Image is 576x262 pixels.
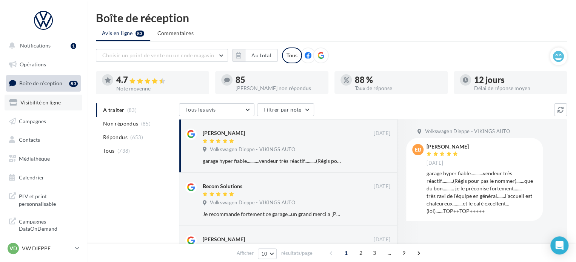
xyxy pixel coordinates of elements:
[116,86,203,91] div: Note moyenne
[69,81,78,87] div: 83
[355,247,367,259] span: 2
[203,157,341,165] div: garage hyper fiable...........vendeur très réactif..........(Régis pour pas le nommer).......que ...
[427,144,469,149] div: [PERSON_NAME]
[141,121,151,127] span: (85)
[5,38,79,54] button: Notifications 1
[474,86,561,91] div: Délai de réponse moyen
[203,210,341,218] div: Je recommande fortement ce garage...un grand merci a [PERSON_NAME] (vendeur) ainsi que [PERSON_NA...
[368,247,380,259] span: 3
[20,42,51,49] span: Notifications
[374,130,390,137] span: [DATE]
[237,250,254,257] span: Afficher
[427,160,443,167] span: [DATE]
[355,86,442,91] div: Taux de réponse
[20,61,46,67] span: Opérations
[5,213,82,236] a: Campagnes DataOnDemand
[281,250,312,257] span: résultats/page
[5,188,82,210] a: PLV et print personnalisable
[103,120,138,127] span: Non répondus
[103,147,114,155] span: Tous
[5,57,82,72] a: Opérations
[71,43,76,49] div: 1
[415,146,421,153] span: EB
[340,247,352,259] span: 1
[245,49,278,62] button: Au total
[210,199,295,206] span: Volkswagen Dieppe - VIKINGS AUTO
[157,29,194,37] span: Commentaires
[5,75,82,91] a: Boîte de réception83
[383,247,395,259] span: ...
[116,76,203,84] div: 4.7
[261,251,268,257] span: 10
[102,52,214,58] span: Choisir un point de vente ou un code magasin
[232,49,278,62] button: Au total
[550,236,568,254] div: Open Intercom Messenger
[355,76,442,84] div: 88 %
[96,49,228,62] button: Choisir un point de vente ou un code magasin
[425,128,510,135] span: Volkswagen Dieppe - VIKINGS AUTO
[117,148,130,154] span: (738)
[19,216,78,233] span: Campagnes DataOnDemand
[203,129,245,137] div: [PERSON_NAME]
[5,132,82,148] a: Contacts
[203,182,242,190] div: Becom Solutions
[203,236,245,243] div: [PERSON_NAME]
[130,134,143,140] span: (653)
[5,151,82,167] a: Médiathèque
[185,106,216,113] span: Tous les avis
[236,86,322,91] div: [PERSON_NAME] non répondus
[5,95,82,110] a: Visibilité en ligne
[398,247,410,259] span: 9
[96,12,567,23] div: Boîte de réception
[427,170,537,215] div: garage hyper fiable...........vendeur très réactif..........(Régis pour pas le nommer).......que ...
[5,170,82,185] a: Calendrier
[210,146,295,153] span: Volkswagen Dieppe - VIKINGS AUTO
[179,103,254,116] button: Tous les avis
[258,248,277,259] button: 10
[20,99,61,106] span: Visibilité en ligne
[19,155,50,162] span: Médiathèque
[19,191,78,207] span: PLV et print personnalisable
[374,236,390,243] span: [DATE]
[19,174,44,181] span: Calendrier
[282,47,302,63] div: Tous
[22,245,72,252] p: VW DIEPPE
[236,76,322,84] div: 85
[374,183,390,190] span: [DATE]
[19,118,46,124] span: Campagnes
[5,113,82,129] a: Campagnes
[6,241,81,256] a: VD VW DIEPPE
[19,80,62,86] span: Boîte de réception
[257,103,314,116] button: Filtrer par note
[9,245,17,252] span: VD
[19,136,40,143] span: Contacts
[474,76,561,84] div: 12 jours
[103,133,128,141] span: Répondus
